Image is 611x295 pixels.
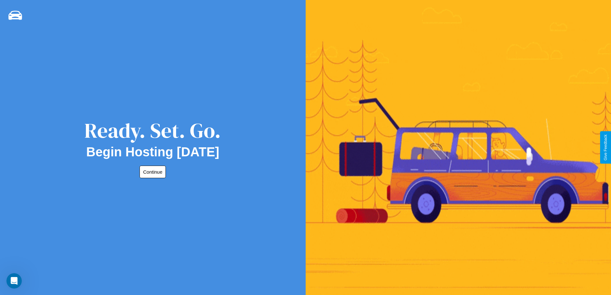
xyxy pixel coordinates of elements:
[6,273,22,289] iframe: Intercom live chat
[140,166,166,178] button: Continue
[84,116,221,145] div: Ready. Set. Go.
[603,134,608,161] div: Give Feedback
[86,145,219,159] h2: Begin Hosting [DATE]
